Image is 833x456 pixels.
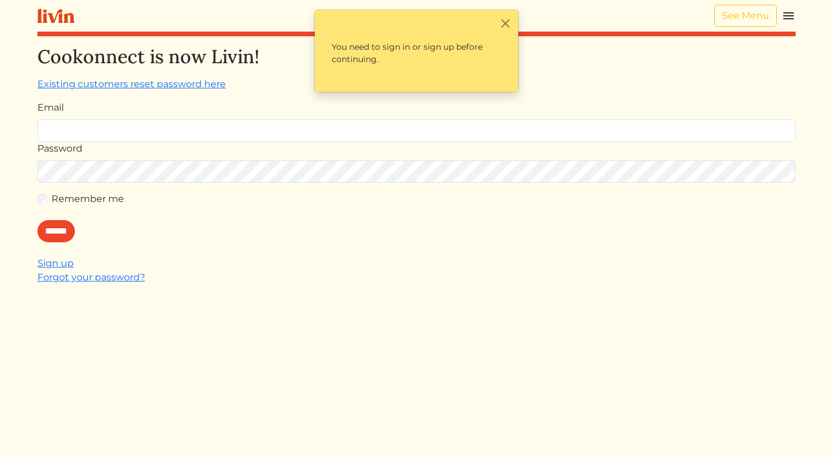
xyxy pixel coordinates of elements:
label: Email [37,101,64,115]
button: Close [499,17,511,29]
p: You need to sign in or sign up before continuing. [322,31,511,76]
a: Forgot your password? [37,272,145,283]
a: Sign up [37,258,74,269]
label: Password [37,142,82,156]
label: Remember me [51,192,124,206]
img: menu_hamburger-cb6d353cf0ecd9f46ceae1c99ecbeb4a00e71ca567a856bd81f57e9d8c17bb26.svg [782,9,796,23]
img: livin-logo-a0d97d1a881af30f6274990eb6222085a2533c92bbd1e4f22c21b4f0d0e3210c.svg [37,9,74,23]
a: Existing customers reset password here [37,78,226,90]
h2: Cookonnect is now Livin! [37,46,796,68]
a: See Menu [714,5,777,27]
